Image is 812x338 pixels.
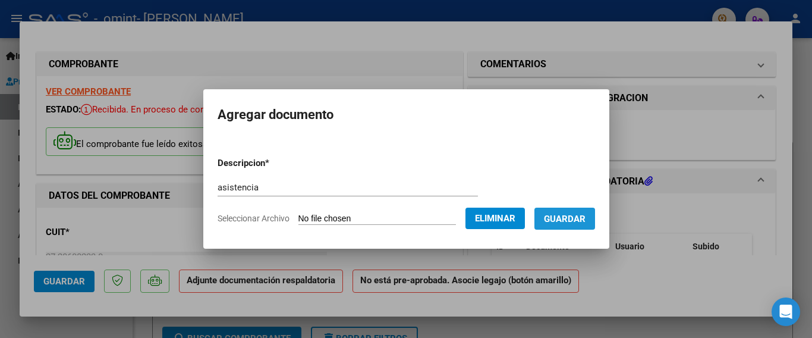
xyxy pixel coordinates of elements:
p: Descripcion [218,157,331,170]
button: Eliminar [465,208,525,229]
div: Open Intercom Messenger [772,298,800,326]
span: Eliminar [475,213,515,224]
h2: Agregar documento [218,104,595,126]
span: Guardar [544,214,586,224]
button: Guardar [534,208,595,230]
span: Seleccionar Archivo [218,214,289,223]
